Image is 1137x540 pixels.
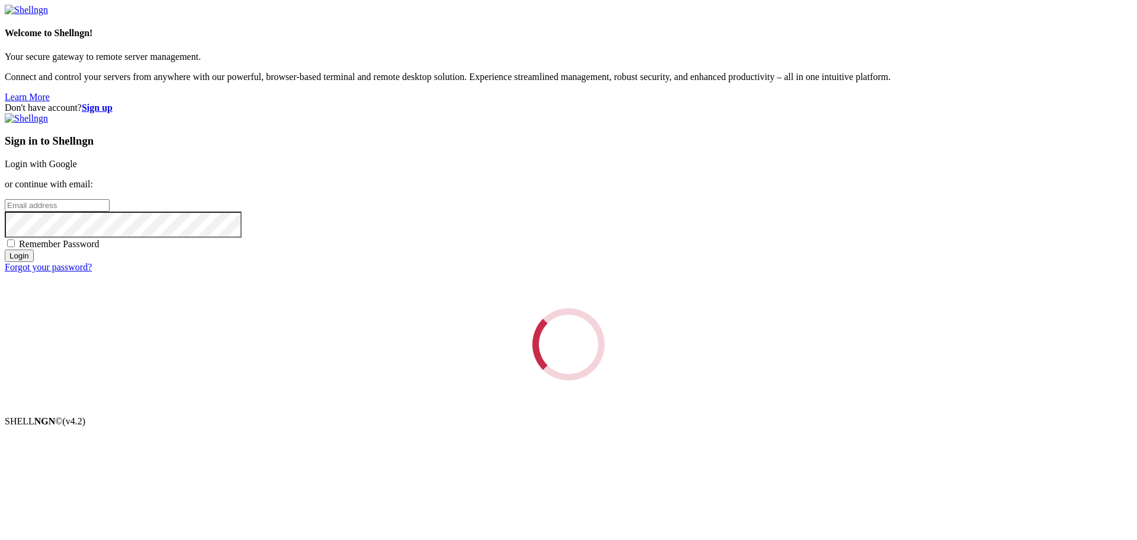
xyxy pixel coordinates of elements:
span: SHELL © [5,416,85,426]
div: Don't have account? [5,103,1132,113]
input: Remember Password [7,239,15,247]
p: Your secure gateway to remote server management. [5,52,1132,62]
input: Login [5,250,34,262]
a: Login with Google [5,159,77,169]
a: Sign up [82,103,113,113]
b: NGN [34,416,56,426]
h4: Welcome to Shellngn! [5,28,1132,39]
span: 4.2.0 [63,416,86,426]
img: Shellngn [5,5,48,15]
img: Shellngn [5,113,48,124]
a: Learn More [5,92,50,102]
p: Connect and control your servers from anywhere with our powerful, browser-based terminal and remo... [5,72,1132,82]
div: Loading... [532,308,605,381]
span: Remember Password [19,239,99,249]
p: or continue with email: [5,179,1132,190]
a: Forgot your password? [5,262,92,272]
h3: Sign in to Shellngn [5,135,1132,148]
input: Email address [5,199,110,212]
